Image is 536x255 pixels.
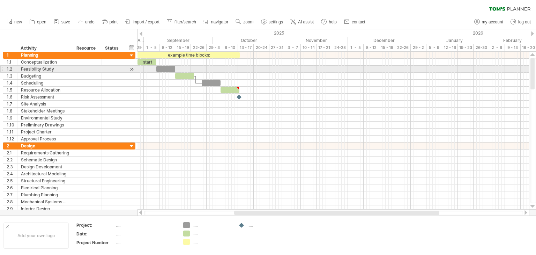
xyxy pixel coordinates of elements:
div: Resource Allocation [21,87,69,93]
div: 8 - 12 [364,44,379,51]
div: Plumbing Planning [21,191,69,198]
div: 2.8 [7,198,17,205]
div: 1.4 [7,80,17,86]
div: Activity [21,45,69,52]
div: November 2025 [285,37,348,44]
a: zoom [234,17,255,27]
div: 1.6 [7,94,17,100]
div: Approval Process [21,136,69,142]
div: 1 [7,52,17,58]
div: Interior Design [21,205,69,212]
span: zoom [243,20,253,24]
span: open [37,20,46,24]
div: 17 - 21 [317,44,332,51]
div: Electrical Planning [21,184,69,191]
span: settings [269,20,283,24]
span: filter/search [174,20,196,24]
span: my account [482,20,503,24]
div: 19 - 23 [458,44,474,51]
div: 8 - 12 [159,44,175,51]
div: 1.5 [7,87,17,93]
div: 10 - 14 [301,44,317,51]
div: .... [193,231,231,236]
span: help [329,20,337,24]
span: AI assist [298,20,314,24]
a: new [5,17,24,27]
span: contact [352,20,365,24]
div: 20-24 [254,44,269,51]
span: save [61,20,70,24]
div: 29 - 3 [207,44,222,51]
a: help [319,17,339,27]
div: 26-30 [474,44,489,51]
div: 1.10 [7,122,17,128]
div: 2.4 [7,170,17,177]
div: 2.5 [7,177,17,184]
div: 15 - 19 [379,44,395,51]
a: log out [509,17,533,27]
div: January 2026 [420,37,489,44]
div: 2.3 [7,163,17,170]
div: Status [105,45,120,52]
a: filter/search [165,17,198,27]
div: December 2025 [348,37,420,44]
a: settings [259,17,285,27]
div: Requirements Gathering [21,150,69,156]
a: open [28,17,49,27]
div: 13 - 17 [238,44,254,51]
div: Planning [21,52,69,58]
a: contact [342,17,367,27]
div: Project Charter [21,129,69,135]
div: 12 - 16 [442,44,458,51]
div: Risk Assessment [21,94,69,100]
div: 1.2 [7,66,17,72]
div: .... [116,240,175,246]
div: Resource [76,45,98,52]
div: 2.2 [7,156,17,163]
div: Feasibility Study [21,66,69,72]
div: 1.8 [7,108,17,114]
div: Site Analysis [21,101,69,107]
div: Project Number [76,240,115,246]
a: navigator [202,17,230,27]
div: October 2025 [213,37,285,44]
div: 1 - 5 [348,44,364,51]
div: 1.1 [7,59,17,65]
div: Environmental Study [21,115,69,121]
div: 1.9 [7,115,17,121]
div: .... [116,222,175,228]
div: 15 - 19 [175,44,191,51]
div: 1.12 [7,136,17,142]
div: Scheduling [21,80,69,86]
div: 2.9 [7,205,17,212]
div: .... [248,222,286,228]
div: 1 - 5 [144,44,159,51]
a: undo [76,17,97,27]
div: Design Development [21,163,69,170]
div: .... [116,231,175,237]
div: .... [193,239,231,245]
div: Design [21,143,69,149]
div: 1.7 [7,101,17,107]
div: 1.11 [7,129,17,135]
div: start [137,59,156,65]
div: 9 - 13 [505,44,521,51]
a: save [52,17,72,27]
div: Add your own logo [3,223,69,249]
div: 22-26 [395,44,411,51]
div: Mechanical Systems Design [21,198,69,205]
span: navigator [211,20,228,24]
div: Architectural Modeling [21,170,69,177]
a: my account [472,17,505,27]
div: 29 - 2 [411,44,426,51]
div: 2.7 [7,191,17,198]
a: import / export [123,17,162,27]
span: new [14,20,22,24]
div: 2 - 6 [489,44,505,51]
div: September 2025 [144,37,213,44]
a: AI assist [289,17,316,27]
div: 22-26 [191,44,207,51]
div: Conceptualization [21,59,69,65]
span: undo [85,20,95,24]
div: Stakeholder Meetings [21,108,69,114]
